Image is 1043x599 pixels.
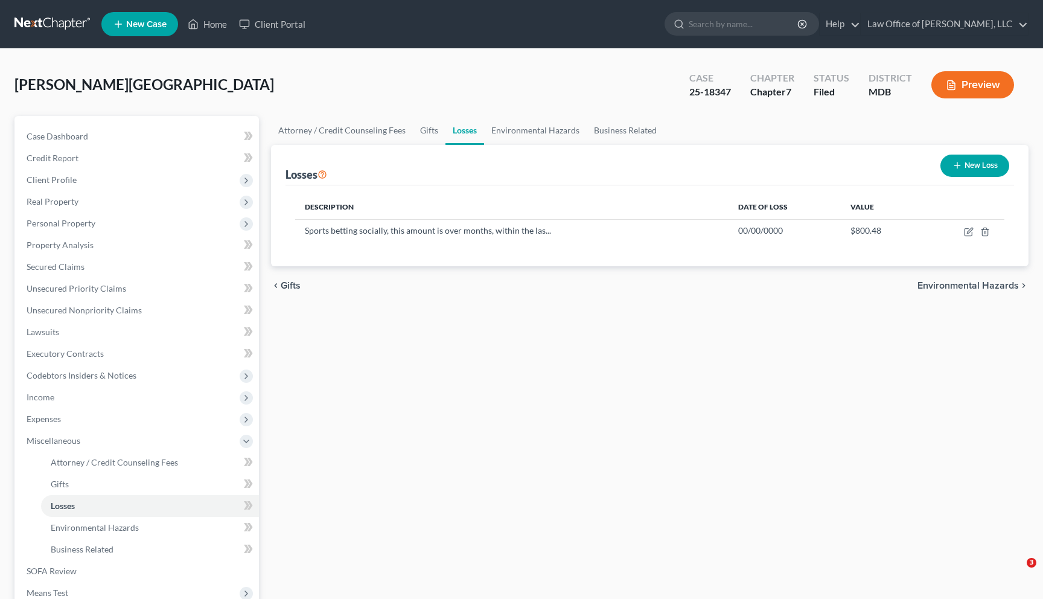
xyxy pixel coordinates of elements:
[17,278,259,299] a: Unsecured Priority Claims
[17,256,259,278] a: Secured Claims
[281,281,301,290] span: Gifts
[41,539,259,560] a: Business Related
[27,261,85,272] span: Secured Claims
[27,240,94,250] span: Property Analysis
[271,116,413,145] a: Attorney / Credit Counseling Fees
[17,560,259,582] a: SOFA Review
[1019,281,1029,290] i: chevron_right
[814,85,849,99] div: Filed
[41,495,259,517] a: Losses
[17,126,259,147] a: Case Dashboard
[27,414,61,424] span: Expenses
[27,305,142,315] span: Unsecured Nonpriority Claims
[689,13,799,35] input: Search by name...
[413,116,445,145] a: Gifts
[27,348,104,359] span: Executory Contracts
[51,544,113,554] span: Business Related
[1002,558,1031,587] iframe: Intercom live chat
[14,75,274,93] span: [PERSON_NAME][GEOGRAPHIC_DATA]
[917,281,1019,290] span: Environmental Hazards
[869,71,912,85] div: District
[51,479,69,489] span: Gifts
[850,225,881,235] span: $800.48
[27,175,77,185] span: Client Profile
[27,370,136,380] span: Codebtors Insiders & Notices
[917,281,1029,290] button: Environmental Hazards chevron_right
[27,196,78,207] span: Real Property
[27,566,77,576] span: SOFA Review
[27,283,126,293] span: Unsecured Priority Claims
[587,116,664,145] a: Business Related
[814,71,849,85] div: Status
[750,85,794,99] div: Chapter
[51,522,139,533] span: Environmental Hazards
[27,392,54,402] span: Income
[820,13,860,35] a: Help
[445,116,484,145] a: Losses
[51,501,75,511] span: Losses
[484,116,587,145] a: Environmental Hazards
[27,327,59,337] span: Lawsuits
[27,588,68,598] span: Means Test
[233,13,311,35] a: Client Portal
[27,218,95,228] span: Personal Property
[27,153,78,163] span: Credit Report
[51,457,178,467] span: Attorney / Credit Counseling Fees
[27,131,88,141] span: Case Dashboard
[1027,558,1036,568] span: 3
[285,167,327,182] div: Losses
[861,13,1028,35] a: Law Office of [PERSON_NAME], LLC
[931,71,1014,98] button: Preview
[305,225,551,235] span: Sports betting socially, this amount is over months, within the las...
[17,299,259,321] a: Unsecured Nonpriority Claims
[850,202,874,211] span: Value
[940,155,1009,177] button: New Loss
[41,517,259,539] a: Environmental Hazards
[271,281,301,290] button: chevron_left Gifts
[17,343,259,365] a: Executory Contracts
[27,435,80,446] span: Miscellaneous
[41,473,259,495] a: Gifts
[271,281,281,290] i: chevron_left
[17,147,259,169] a: Credit Report
[41,452,259,473] a: Attorney / Credit Counseling Fees
[738,202,788,211] span: Date of Loss
[869,85,912,99] div: MDB
[786,86,791,97] span: 7
[126,20,167,29] span: New Case
[17,321,259,343] a: Lawsuits
[750,71,794,85] div: Chapter
[182,13,233,35] a: Home
[689,71,731,85] div: Case
[305,202,354,211] span: Description
[689,85,731,99] div: 25-18347
[17,234,259,256] a: Property Analysis
[738,225,783,235] span: 00/00/0000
